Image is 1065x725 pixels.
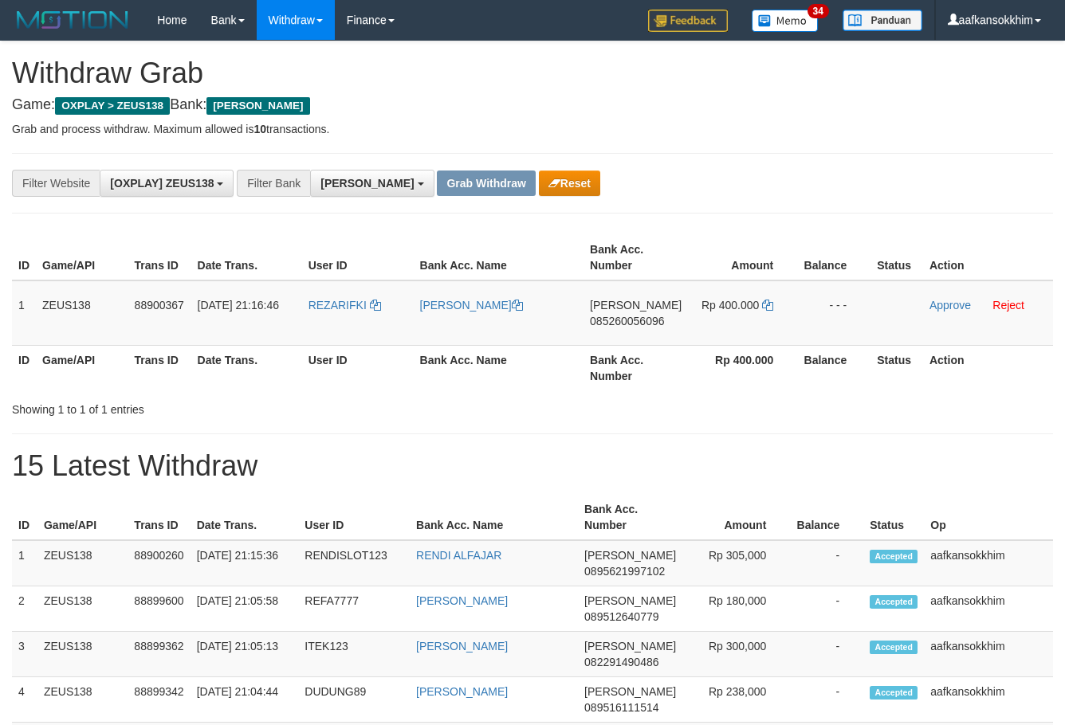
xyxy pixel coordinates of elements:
[12,495,37,540] th: ID
[992,299,1024,312] a: Reject
[578,495,682,540] th: Bank Acc. Number
[539,170,600,196] button: Reset
[302,235,414,280] th: User ID
[416,640,508,652] a: [PERSON_NAME]
[100,170,234,197] button: [OXPLAY] ZEUS138
[924,540,1053,586] td: aafkansokkhim
[688,235,797,280] th: Amount
[870,686,918,700] span: Accepted
[870,345,923,390] th: Status
[416,594,508,607] a: [PERSON_NAME]
[37,632,128,677] td: ZEUS138
[870,595,918,609] span: Accepted
[12,586,37,632] td: 2
[36,280,128,346] td: ZEUS138
[410,495,578,540] th: Bank Acc. Name
[12,677,37,723] td: 4
[36,235,128,280] th: Game/API
[682,632,790,677] td: Rp 300,000
[790,677,863,723] td: -
[584,610,658,623] span: Copy 089512640779 to clipboard
[253,123,266,135] strong: 10
[682,540,790,586] td: Rp 305,000
[924,677,1053,723] td: aafkansokkhim
[584,345,688,390] th: Bank Acc. Number
[584,701,658,714] span: Copy 089516111514 to clipboard
[37,495,128,540] th: Game/API
[36,345,128,390] th: Game/API
[790,540,863,586] td: -
[191,677,299,723] td: [DATE] 21:04:44
[191,586,299,632] td: [DATE] 21:05:58
[870,641,918,654] span: Accepted
[584,656,658,668] span: Copy 082291490486 to clipboard
[298,586,410,632] td: REFA7777
[797,280,870,346] td: - - -
[924,495,1053,540] th: Op
[420,299,523,312] a: [PERSON_NAME]
[790,586,863,632] td: -
[414,345,584,390] th: Bank Acc. Name
[128,345,191,390] th: Trans ID
[128,495,190,540] th: Trans ID
[790,495,863,540] th: Balance
[298,677,410,723] td: DUDUNG89
[584,565,665,578] span: Copy 0895621997102 to clipboard
[701,299,759,312] span: Rp 400.000
[12,540,37,586] td: 1
[797,235,870,280] th: Balance
[584,640,676,652] span: [PERSON_NAME]
[843,10,922,31] img: panduan.png
[37,586,128,632] td: ZEUS138
[924,632,1053,677] td: aafkansokkhim
[191,495,299,540] th: Date Trans.
[414,235,584,280] th: Bank Acc. Name
[12,280,36,346] td: 1
[55,97,170,115] span: OXPLAY > ZEUS138
[12,121,1053,137] p: Grab and process withdraw. Maximum allowed is transactions.
[128,632,190,677] td: 88899362
[12,345,36,390] th: ID
[191,345,302,390] th: Date Trans.
[688,345,797,390] th: Rp 400.000
[37,677,128,723] td: ZEUS138
[12,450,1053,482] h1: 15 Latest Withdraw
[310,170,434,197] button: [PERSON_NAME]
[135,299,184,312] span: 88900367
[128,586,190,632] td: 88899600
[923,345,1053,390] th: Action
[110,177,214,190] span: [OXPLAY] ZEUS138
[870,550,918,563] span: Accepted
[191,632,299,677] td: [DATE] 21:05:13
[590,299,682,312] span: [PERSON_NAME]
[320,177,414,190] span: [PERSON_NAME]
[298,495,410,540] th: User ID
[923,235,1053,280] th: Action
[191,540,299,586] td: [DATE] 21:15:36
[198,299,279,312] span: [DATE] 21:16:46
[924,586,1053,632] td: aafkansokkhim
[12,57,1053,89] h1: Withdraw Grab
[929,299,971,312] a: Approve
[416,685,508,698] a: [PERSON_NAME]
[12,235,36,280] th: ID
[12,395,432,417] div: Showing 1 to 1 of 1 entries
[590,315,664,327] span: Copy 085260056096 to clipboard
[12,632,37,677] td: 3
[191,235,302,280] th: Date Trans.
[206,97,309,115] span: [PERSON_NAME]
[863,495,924,540] th: Status
[128,677,190,723] td: 88899342
[302,345,414,390] th: User ID
[437,170,535,196] button: Grab Withdraw
[584,594,676,607] span: [PERSON_NAME]
[308,299,367,312] span: REZARIFKI
[12,170,100,197] div: Filter Website
[128,235,191,280] th: Trans ID
[298,540,410,586] td: RENDISLOT123
[308,299,381,312] a: REZARIFKI
[808,4,829,18] span: 34
[237,170,310,197] div: Filter Bank
[416,549,501,562] a: RENDI ALFAJAR
[790,632,863,677] td: -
